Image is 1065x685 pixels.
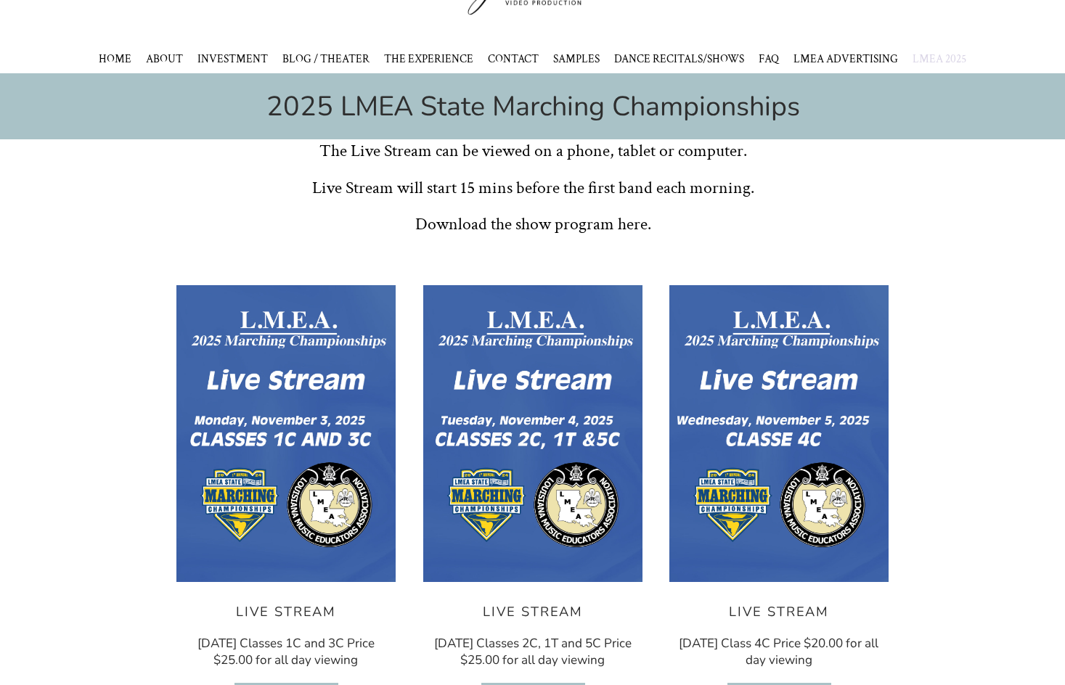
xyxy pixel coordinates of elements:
[184,635,388,668] p: [DATE] Classes 1C and 3C Price $25.00 for all day viewing
[614,52,744,66] span: DANCE RECITALS/SHOWS
[488,52,539,66] a: CONTACT
[553,52,600,66] span: SAMPLES
[677,635,881,668] p: [DATE] Class 4C Price $20.00 for all day viewing
[793,52,898,66] a: LMEA ADVERTISING
[235,603,335,620] h3: LIVE STREAM
[174,176,892,199] h2: Live Stream will start 15 mins before the first band each morning.
[197,52,268,66] a: INVESTMENT
[913,52,966,66] span: LMEA 2025
[729,603,829,620] h3: LIVE STREAM
[174,139,892,162] h2: The Live Stream can be viewed on a phone, tablet or computer.
[384,52,473,66] a: THE EXPERIENCE
[99,52,131,66] a: HOME
[431,635,634,668] p: [DATE] Classes 2C, 1T and 5C Price $25.00 for all day viewing
[482,603,582,620] h3: LIVE STREAM
[282,52,370,66] a: BLOG / THEATER
[759,52,779,66] a: FAQ
[174,213,892,235] h2: Download the show program here.
[146,52,183,66] a: ABOUT
[170,88,896,125] h1: 2025 LMEA State Marching Championships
